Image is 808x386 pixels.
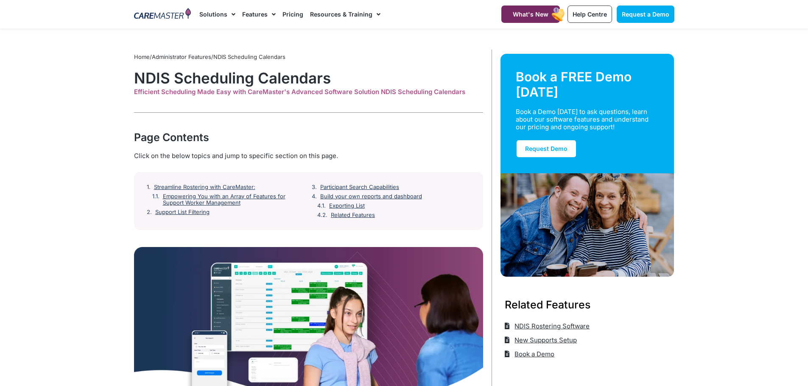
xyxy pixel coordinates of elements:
img: Support Worker and NDIS Participant out for a coffee. [500,173,674,277]
div: Efficient Scheduling Made Easy with CareMaster's Advanced Software Solution NDIS Scheduling Calen... [134,88,483,96]
a: Help Centre [568,6,612,23]
span: NDIS Scheduling Calendars [213,53,285,60]
h3: Related Features [505,297,670,312]
a: Streamline Rostering with CareMaster: [154,184,255,191]
span: New Supports Setup [512,333,577,347]
div: Page Contents [134,130,483,145]
div: Click on the below topics and jump to specific section on this page. [134,151,483,161]
span: Help Centre [573,11,607,18]
span: What's New [513,11,548,18]
a: Empowering You with an Array of Features for Support Worker Management [163,193,305,206]
div: Book a FREE Demo [DATE] [516,69,659,100]
a: NDIS Rostering Software [505,319,590,333]
span: Request a Demo [622,11,669,18]
a: Build your own reports and dashboard [320,193,422,200]
a: Home [134,53,150,60]
a: Request Demo [516,139,577,158]
a: Exporting List [329,203,365,209]
h1: NDIS Scheduling Calendars [134,69,483,87]
div: Book a Demo [DATE] to ask questions, learn about our software features and understand our pricing... [516,108,649,131]
a: What's New [501,6,560,23]
a: Support List Filtering [155,209,210,216]
a: Request a Demo [617,6,674,23]
a: Related Features [331,212,375,219]
span: / / [134,53,285,60]
a: New Supports Setup [505,333,577,347]
img: CareMaster Logo [134,8,191,21]
span: Request Demo [525,145,568,152]
span: NDIS Rostering Software [512,319,590,333]
a: Participant Search Capabilities [320,184,399,191]
a: Book a Demo [505,347,555,361]
span: Book a Demo [512,347,554,361]
a: Administrator Features [152,53,211,60]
